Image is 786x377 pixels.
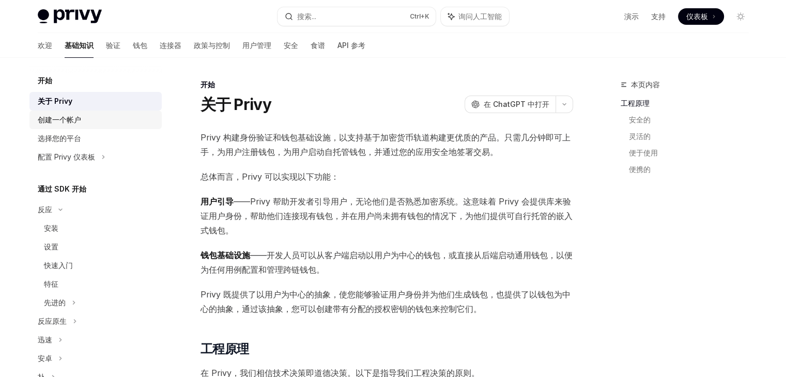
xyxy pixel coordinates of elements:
a: 食谱 [311,33,325,58]
font: 设置 [44,242,58,251]
button: 在 ChatGPT 中打开 [465,96,556,113]
a: 安全 [284,33,298,58]
font: 欢迎 [38,41,52,50]
font: 关于 Privy [201,95,271,114]
font: 本页内容 [631,80,660,89]
font: 安全 [284,41,298,50]
font: 安卓 [38,354,52,363]
button: 询问人工智能 [441,7,509,26]
a: 欢迎 [38,33,52,58]
a: 安装 [29,219,162,238]
font: 配置 Privy 仪表板 [38,152,95,161]
font: 创建一个帐户 [38,115,81,124]
font: 工程原理 [201,341,249,356]
font: 仪表板 [686,12,708,21]
font: 便携的 [629,165,651,174]
font: Privy 既提供了以用户为中心的抽象，使您能够验证用户身份并为他们生成钱包，也提供了以钱包为中心的抽象，通过该抽象，您可以创建带有分配的授权密钥的钱包来控制它们。 [201,289,571,314]
font: 选择您的平台 [38,134,81,143]
a: 用户管理 [242,33,271,58]
font: 钱包基础设施 [201,250,250,260]
font: Ctrl [410,12,421,20]
font: 总体而言，Privy 可以实现以下功能： [201,171,339,182]
button: 切换暗模式 [732,8,749,25]
font: 工程原理 [621,99,650,107]
a: 便于使用 [629,145,757,161]
font: 询问人工智能 [458,12,502,21]
a: 基础知识 [65,33,94,58]
font: 演示 [624,12,639,21]
a: 特征 [29,275,162,293]
font: 迅速 [38,335,52,344]
font: 搜索... [297,12,316,21]
a: 创建一个帐户 [29,111,162,129]
font: 连接器 [160,41,181,50]
a: 快速入门 [29,256,162,275]
font: 开始 [38,76,52,85]
font: 灵活的 [629,132,651,140]
font: 安装 [44,224,58,232]
font: 便于使用 [629,148,658,157]
a: 验证 [106,33,120,58]
a: 工程原理 [621,95,757,112]
font: 食谱 [311,41,325,50]
font: 基础知识 [65,41,94,50]
font: 反应 [38,205,52,214]
a: 仪表板 [678,8,724,25]
a: 政策与控制 [194,33,230,58]
font: API 参考 [337,41,365,50]
font: 关于 Privy [38,97,72,105]
img: 灯光标志 [38,9,102,24]
a: API 参考 [337,33,365,58]
a: 选择您的平台 [29,129,162,148]
font: 快速入门 [44,261,73,270]
button: 搜索...Ctrl+K [278,7,436,26]
a: 连接器 [160,33,181,58]
a: 设置 [29,238,162,256]
font: 开始 [201,80,215,89]
font: ——开发人员可以从客户端启动以用户为中心的钱包，或直接从后端启动通用钱包，以便为任何用例配置和管理跨链钱包。 [201,250,573,275]
font: 安全的 [629,115,651,124]
font: 通过 SDK 开始 [38,184,86,193]
font: 特征 [44,279,58,288]
a: 演示 [624,11,639,22]
font: 先进的 [44,298,66,307]
font: 钱包 [133,41,147,50]
font: ——Privy 帮助开发者引导用户，无论他们是否熟悉加密系统。这意味着 Privy 会提供库来验证用户身份，帮助他们连接现有钱包，并在用户尚未拥有钱包的情况下，为他们提供可自行托管的嵌入式钱包。 [201,196,573,235]
font: 用户引导 [201,196,234,207]
a: 关于 Privy [29,92,162,111]
a: 灵活的 [629,128,757,145]
font: 反应原生 [38,317,67,325]
a: 钱包 [133,33,147,58]
font: 在 ChatGPT 中打开 [484,100,549,108]
a: 安全的 [629,112,757,128]
font: 用户管理 [242,41,271,50]
a: 支持 [651,11,666,22]
font: 验证 [106,41,120,50]
font: 政策与控制 [194,41,230,50]
font: +K [421,12,429,20]
a: 便携的 [629,161,757,178]
font: Privy 构建身份验证和钱包基础设施，以支持基于加密货币轨道构建更优质的产品。只需几分钟即可上手，为用户注册钱包，为用户启动自托管钱包，并通过您的应用安全地签署交易。 [201,132,571,157]
font: 支持 [651,12,666,21]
